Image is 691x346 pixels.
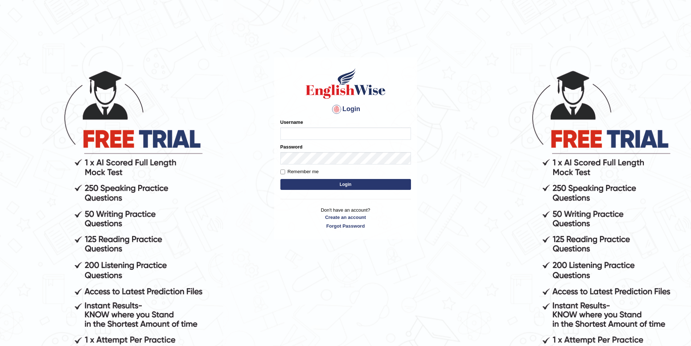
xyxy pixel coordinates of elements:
[280,207,411,229] p: Don't have an account?
[280,143,303,150] label: Password
[304,67,387,100] img: Logo of English Wise sign in for intelligent practice with AI
[280,119,303,126] label: Username
[280,223,411,229] a: Forgot Password
[280,170,285,174] input: Remember me
[280,103,411,115] h4: Login
[280,179,411,190] button: Login
[280,168,319,175] label: Remember me
[280,214,411,221] a: Create an account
